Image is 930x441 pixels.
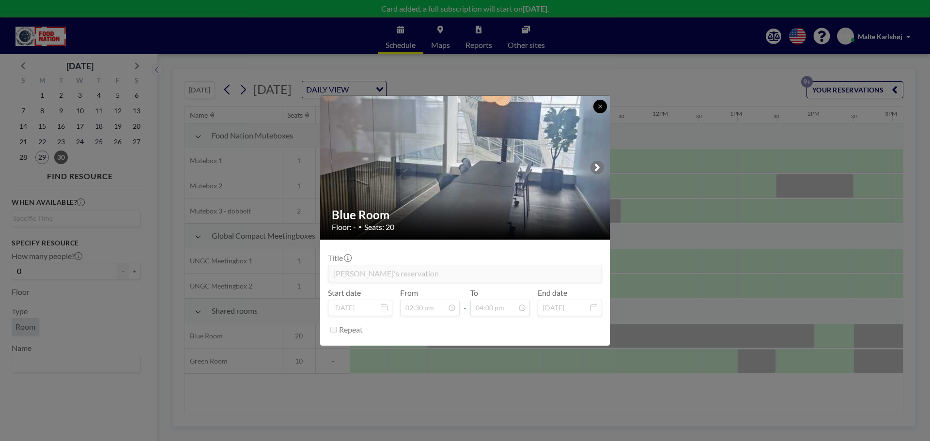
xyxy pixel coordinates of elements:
[364,222,394,232] span: Seats: 20
[328,253,351,263] label: Title
[328,288,361,298] label: Start date
[464,291,466,313] span: -
[339,325,363,335] label: Repeat
[538,288,567,298] label: End date
[470,288,478,298] label: To
[332,222,356,232] span: Floor: -
[358,223,362,230] span: •
[328,265,602,282] input: (No title)
[400,288,418,298] label: From
[332,208,599,222] h2: Blue Room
